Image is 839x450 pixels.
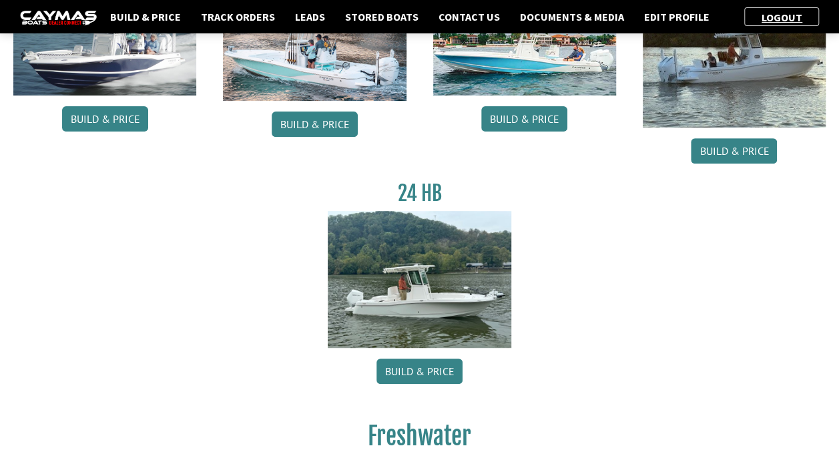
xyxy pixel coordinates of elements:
[194,8,282,25] a: Track Orders
[376,359,463,384] a: Build & Price
[272,111,358,137] a: Build & Price
[691,138,777,164] a: Build & Price
[432,8,507,25] a: Contact Us
[288,8,332,25] a: Leads
[328,181,511,206] h3: 24 HB
[755,11,809,24] a: Logout
[103,8,188,25] a: Build & Price
[513,8,631,25] a: Documents & Media
[62,106,148,132] a: Build & Price
[637,8,716,25] a: Edit Profile
[328,211,511,349] img: 24_HB_thumbnail.jpg
[338,8,425,25] a: Stored Boats
[20,11,97,25] img: caymas-dealer-connect-2ed40d3bc7270c1d8d7ffb4b79bf05adc795679939227970def78ec6f6c03838.gif
[481,106,567,132] a: Build & Price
